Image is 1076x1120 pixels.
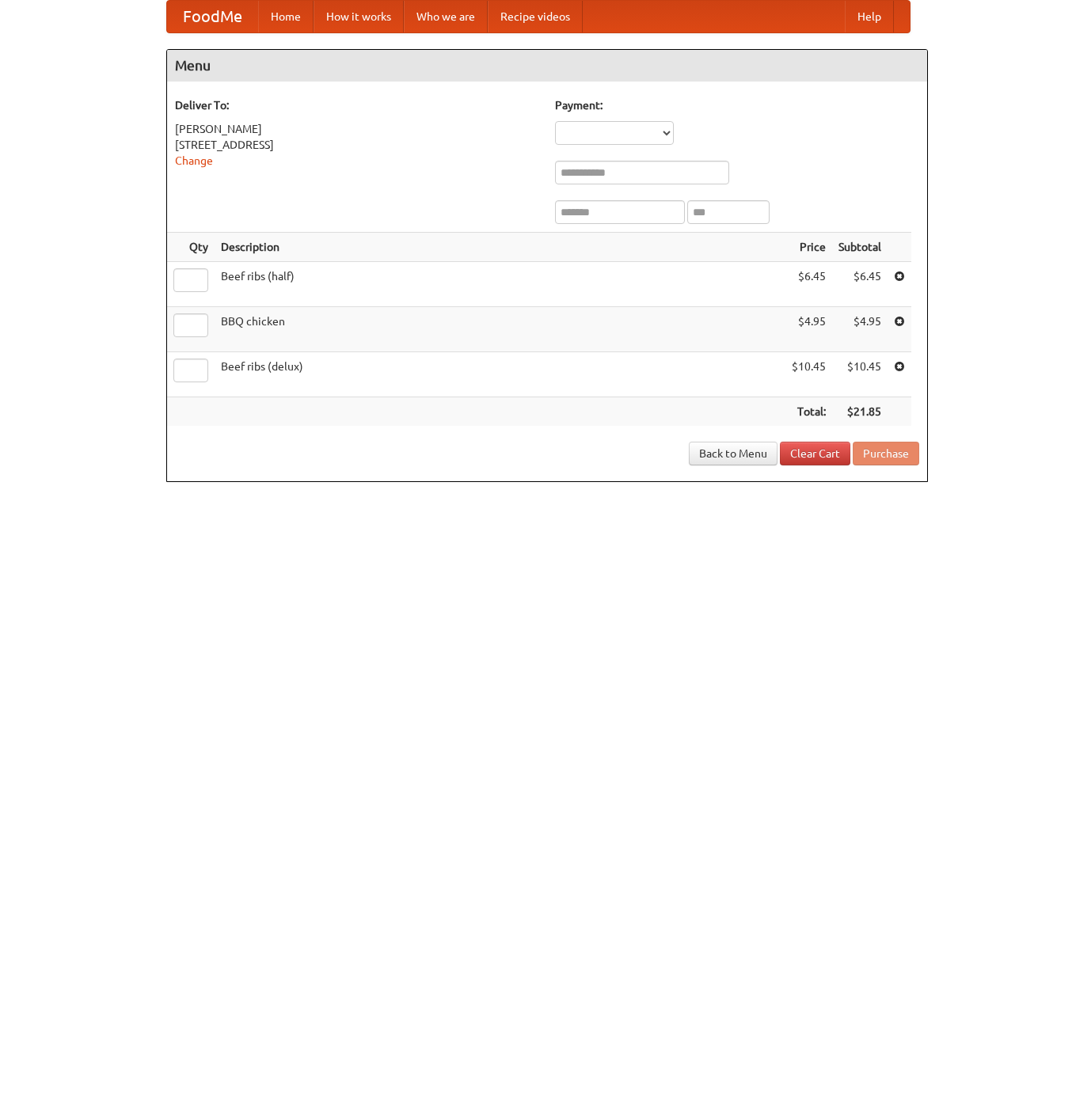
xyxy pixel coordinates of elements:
[845,1,894,32] a: Help
[215,352,785,397] td: Beef ribs (delux)
[832,397,888,427] th: $21.85
[785,262,832,307] td: $6.45
[832,307,888,352] td: $4.95
[314,1,404,32] a: How it works
[167,1,258,32] a: FoodMe
[215,262,785,307] td: Beef ribs (half)
[785,233,832,262] th: Price
[853,442,919,465] button: Purchase
[404,1,488,32] a: Who we are
[785,397,832,427] th: Total:
[175,154,213,167] a: Change
[167,50,927,82] h4: Menu
[215,307,785,352] td: BBQ chicken
[555,97,919,113] h5: Payment:
[215,233,785,262] th: Description
[167,233,215,262] th: Qty
[175,121,539,137] div: [PERSON_NAME]
[780,442,850,465] a: Clear Cart
[175,97,539,113] h5: Deliver To:
[832,233,888,262] th: Subtotal
[258,1,314,32] a: Home
[785,352,832,397] td: $10.45
[832,262,888,307] td: $6.45
[689,442,778,465] a: Back to Menu
[488,1,583,32] a: Recipe videos
[832,352,888,397] td: $10.45
[785,307,832,352] td: $4.95
[175,137,539,153] div: [STREET_ADDRESS]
